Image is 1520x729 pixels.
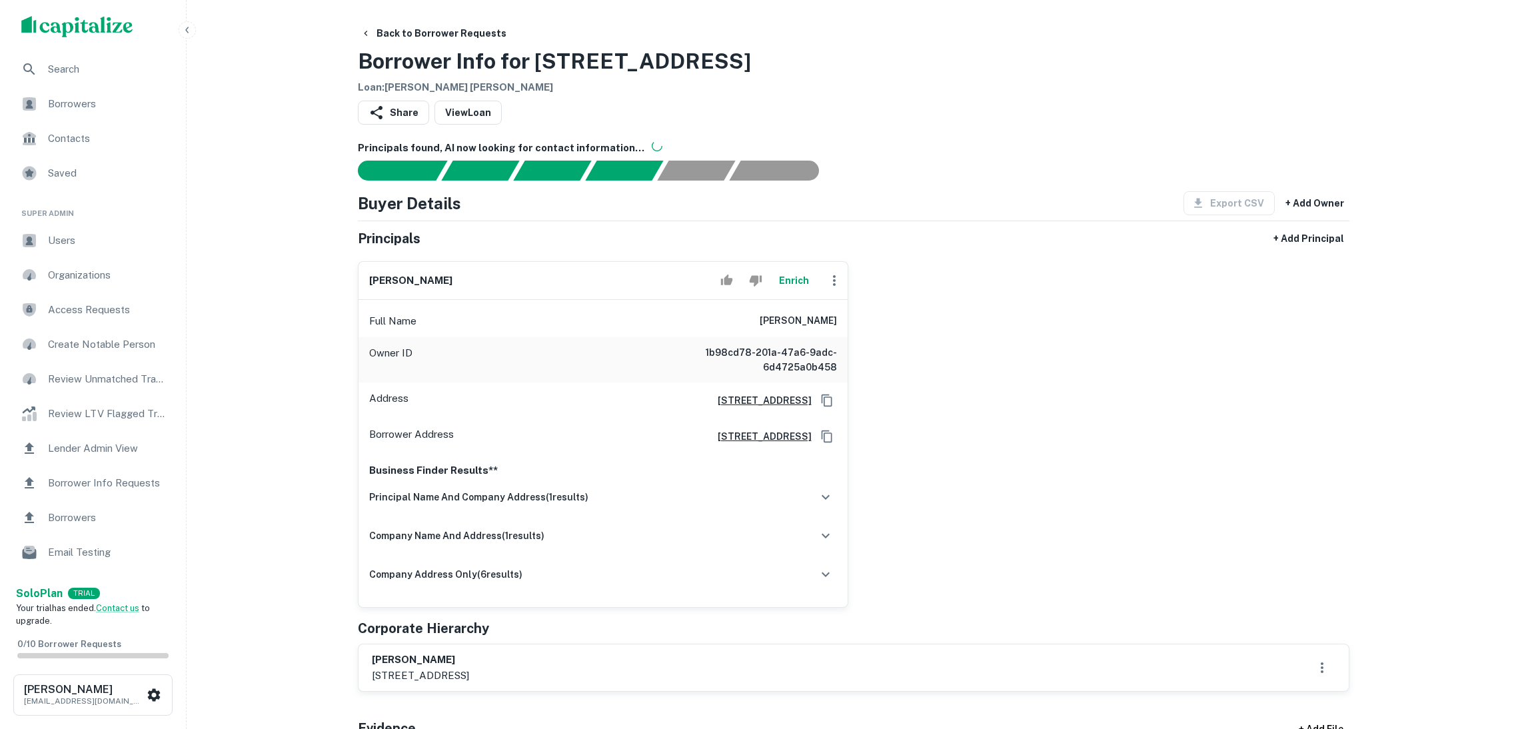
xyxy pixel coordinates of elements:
span: Email Testing [48,544,167,560]
a: Review Unmatched Transactions [11,363,175,395]
button: Copy Address [817,390,837,410]
h5: Principals [358,229,420,249]
span: Organizations [48,267,167,283]
a: Users [11,225,175,257]
a: Search [11,53,175,85]
a: ViewLoan [434,101,502,125]
h6: [PERSON_NAME] [372,652,469,668]
div: Principals found, AI now looking for contact information... [585,161,663,181]
h4: Buyer Details [358,191,461,215]
p: Business Finder Results** [369,462,837,478]
button: Accept [715,267,738,294]
span: Borrowers [48,510,167,526]
a: Create Notable Person [11,329,175,361]
div: Principals found, still searching for contact information. This may take time... [657,161,735,181]
h5: Corporate Hierarchy [358,618,489,638]
h6: company name and address ( 1 results) [369,528,544,543]
div: TRIAL [68,588,100,599]
div: Sending borrower request to AI... [342,161,442,181]
span: 0 / 10 Borrower Requests [17,639,121,649]
a: Email Testing [11,536,175,568]
a: Email Analytics [11,571,175,603]
span: Lender Admin View [48,440,167,456]
h6: Loan : [PERSON_NAME] [PERSON_NAME] [358,80,751,95]
a: [STREET_ADDRESS] [707,429,812,444]
span: Search [48,61,167,77]
span: Users [48,233,167,249]
span: Review LTV Flagged Transactions [48,406,167,422]
a: Review LTV Flagged Transactions [11,398,175,430]
iframe: Chat Widget [1453,622,1520,686]
span: Saved [48,165,167,181]
img: capitalize-logo.png [21,16,133,37]
span: Create Notable Person [48,337,167,353]
a: Borrowers [11,502,175,534]
button: + Add Principal [1268,227,1349,251]
a: SoloPlan [16,586,63,602]
a: Borrowers [11,88,175,120]
a: Contact us [96,603,139,613]
div: Your request is received and processing... [441,161,519,181]
button: Reject [744,267,767,294]
h6: 1b98cd78-201a-47a6-9adc-6d4725a0b458 [677,345,837,374]
h6: [PERSON_NAME] [24,684,144,695]
p: Borrower Address [369,426,454,446]
p: Address [369,390,408,410]
a: Access Requests [11,294,175,326]
div: AI fulfillment process complete. [730,161,835,181]
div: Documents found, AI parsing details... [513,161,591,181]
button: Back to Borrower Requests [355,21,512,45]
a: Lender Admin View [11,432,175,464]
p: [STREET_ADDRESS] [372,668,469,684]
span: Your trial has ended. to upgrade. [16,603,150,626]
span: Borrowers [48,96,167,112]
a: Contacts [11,123,175,155]
button: Enrich [773,267,816,294]
h6: [PERSON_NAME] [369,273,452,289]
p: [EMAIL_ADDRESS][DOMAIN_NAME] [24,695,144,707]
p: Full Name [369,313,416,329]
span: Access Requests [48,302,167,318]
h6: Principals found, AI now looking for contact information... [358,141,1349,156]
span: Contacts [48,131,167,147]
li: Super Admin [11,192,175,225]
a: Saved [11,157,175,189]
button: [PERSON_NAME][EMAIL_ADDRESS][DOMAIN_NAME] [13,674,173,716]
h6: company address only ( 6 results) [369,567,522,582]
button: Share [358,101,429,125]
button: + Add Owner [1280,191,1349,215]
span: Review Unmatched Transactions [48,371,167,387]
a: Borrower Info Requests [11,467,175,499]
strong: Solo Plan [16,587,63,600]
h6: principal name and company address ( 1 results) [369,490,588,504]
a: Organizations [11,259,175,291]
h3: Borrower Info for [STREET_ADDRESS] [358,45,751,77]
button: Copy Address [817,426,837,446]
h6: [PERSON_NAME] [760,313,837,329]
p: Owner ID [369,345,412,374]
a: [STREET_ADDRESS] [707,393,812,408]
span: Borrower Info Requests [48,475,167,491]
